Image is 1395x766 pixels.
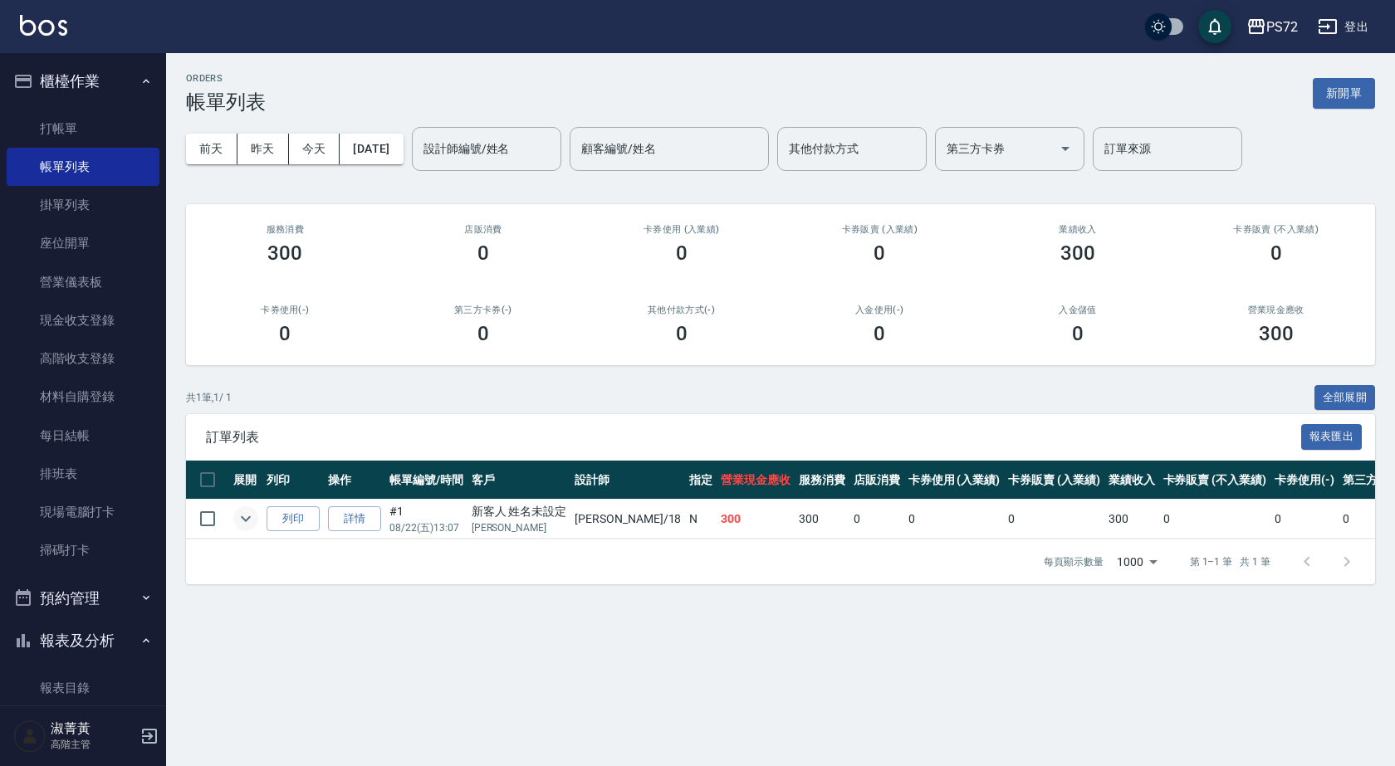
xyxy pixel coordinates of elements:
[1190,554,1270,569] p: 第 1–1 筆 共 1 筆
[289,134,340,164] button: 今天
[685,461,717,500] th: 指定
[800,305,959,315] h2: 入金使用(-)
[1197,224,1355,235] h2: 卡券販賣 (不入業績)
[904,461,1005,500] th: 卡券使用 (入業績)
[385,500,467,539] td: #1
[206,429,1301,446] span: 訂單列表
[717,461,795,500] th: 營業現金應收
[1104,500,1159,539] td: 300
[7,531,159,569] a: 掃碼打卡
[7,60,159,103] button: 櫃檯作業
[999,305,1158,315] h2: 入金儲值
[904,500,1005,539] td: 0
[1197,305,1355,315] h2: 營業現金應收
[1044,554,1104,569] p: 每頁顯示數量
[186,73,266,84] h2: ORDERS
[385,461,467,500] th: 帳單編號/時間
[1314,385,1376,411] button: 全部展開
[1240,10,1304,44] button: PS72
[874,242,885,265] h3: 0
[676,322,688,345] h3: 0
[1004,461,1104,500] th: 卡券販賣 (入業績)
[1266,17,1298,37] div: PS72
[717,500,795,539] td: 300
[7,148,159,186] a: 帳單列表
[477,322,489,345] h3: 0
[340,134,403,164] button: [DATE]
[477,242,489,265] h3: 0
[7,339,159,378] a: 高階收支登錄
[7,186,159,224] a: 掛單列表
[849,461,904,500] th: 店販消費
[237,134,289,164] button: 昨天
[389,520,463,535] p: 08/22 (五) 13:07
[1159,500,1270,539] td: 0
[1159,461,1270,500] th: 卡券販賣 (不入業績)
[51,737,135,752] p: 高階主管
[1104,461,1159,500] th: 業績收入
[7,110,159,148] a: 打帳單
[279,322,291,345] h3: 0
[1259,322,1294,345] h3: 300
[186,390,232,405] p: 共 1 筆, 1 / 1
[472,520,567,535] p: [PERSON_NAME]
[1301,428,1363,444] a: 報表匯出
[1270,500,1339,539] td: 0
[7,493,159,531] a: 現場電腦打卡
[20,15,67,36] img: Logo
[1270,242,1282,265] h3: 0
[262,461,324,500] th: 列印
[1313,78,1375,109] button: 新開單
[7,619,159,662] button: 報表及分析
[1311,12,1375,42] button: 登出
[1004,500,1104,539] td: 0
[685,500,717,539] td: N
[233,506,258,531] button: expand row
[874,322,885,345] h3: 0
[1072,322,1084,345] h3: 0
[7,301,159,339] a: 現金收支登錄
[1052,135,1079,162] button: Open
[7,378,159,416] a: 材料自購登錄
[570,461,685,500] th: 設計師
[1060,242,1095,265] h3: 300
[13,720,46,753] img: Person
[1198,10,1231,43] button: save
[404,305,563,315] h2: 第三方卡券(-)
[7,224,159,262] a: 座位開單
[328,506,381,532] a: 詳情
[186,134,237,164] button: 前天
[1110,539,1163,584] div: 1000
[800,224,959,235] h2: 卡券販賣 (入業績)
[186,90,266,114] h3: 帳單列表
[229,461,262,500] th: 展開
[999,224,1158,235] h2: 業績收入
[570,500,685,539] td: [PERSON_NAME] /18
[1301,424,1363,450] button: 報表匯出
[267,506,320,532] button: 列印
[467,461,571,500] th: 客戶
[849,500,904,539] td: 0
[1313,85,1375,100] a: 新開單
[404,224,563,235] h2: 店販消費
[324,461,385,500] th: 操作
[7,577,159,620] button: 預約管理
[602,224,761,235] h2: 卡券使用 (入業績)
[206,305,365,315] h2: 卡券使用(-)
[267,242,302,265] h3: 300
[7,417,159,455] a: 每日結帳
[206,224,365,235] h3: 服務消費
[1270,461,1339,500] th: 卡券使用(-)
[795,500,849,539] td: 300
[602,305,761,315] h2: 其他付款方式(-)
[51,720,135,737] h5: 淑菁黃
[676,242,688,265] h3: 0
[795,461,849,500] th: 服務消費
[7,263,159,301] a: 營業儀表板
[7,669,159,707] a: 報表目錄
[472,503,567,520] div: 新客人 姓名未設定
[7,455,159,493] a: 排班表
